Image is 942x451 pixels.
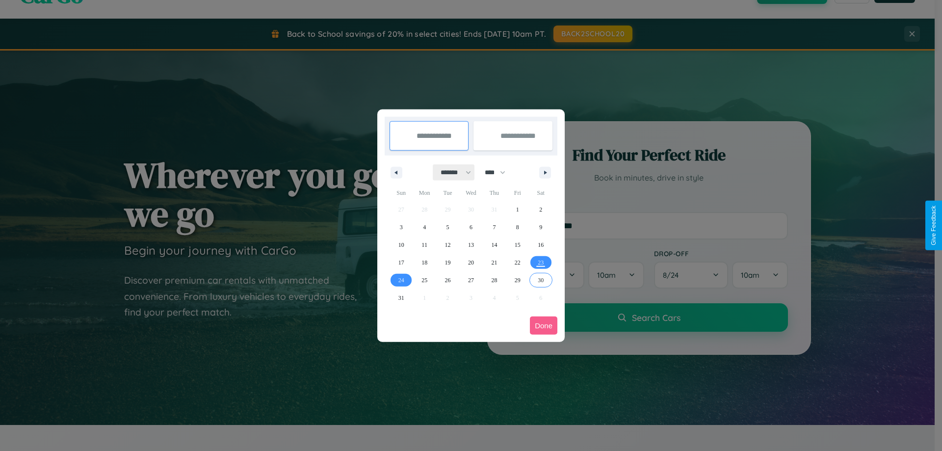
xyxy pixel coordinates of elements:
[515,254,521,271] span: 22
[390,254,413,271] button: 17
[483,218,506,236] button: 7
[421,271,427,289] span: 25
[539,218,542,236] span: 9
[446,218,449,236] span: 5
[529,218,552,236] button: 9
[506,254,529,271] button: 22
[413,185,436,201] span: Mon
[483,185,506,201] span: Thu
[491,254,497,271] span: 21
[445,271,451,289] span: 26
[468,236,474,254] span: 13
[390,218,413,236] button: 3
[413,254,436,271] button: 18
[459,236,482,254] button: 13
[413,271,436,289] button: 25
[398,271,404,289] span: 24
[459,271,482,289] button: 27
[515,271,521,289] span: 29
[459,254,482,271] button: 20
[529,254,552,271] button: 23
[390,236,413,254] button: 10
[539,201,542,218] span: 2
[529,201,552,218] button: 2
[506,185,529,201] span: Fri
[398,289,404,307] span: 31
[421,254,427,271] span: 18
[483,236,506,254] button: 14
[390,185,413,201] span: Sun
[538,271,544,289] span: 30
[436,271,459,289] button: 26
[493,218,496,236] span: 7
[506,218,529,236] button: 8
[538,236,544,254] span: 16
[436,185,459,201] span: Tue
[398,236,404,254] span: 10
[506,271,529,289] button: 29
[530,317,557,335] button: Done
[470,218,472,236] span: 6
[436,236,459,254] button: 12
[506,201,529,218] button: 1
[529,271,552,289] button: 30
[491,271,497,289] span: 28
[436,254,459,271] button: 19
[459,185,482,201] span: Wed
[400,218,403,236] span: 3
[390,289,413,307] button: 31
[515,236,521,254] span: 15
[413,218,436,236] button: 4
[459,218,482,236] button: 6
[516,218,519,236] span: 8
[436,218,459,236] button: 5
[421,236,427,254] span: 11
[483,271,506,289] button: 28
[529,185,552,201] span: Sat
[538,254,544,271] span: 23
[930,206,937,245] div: Give Feedback
[445,254,451,271] span: 19
[413,236,436,254] button: 11
[468,271,474,289] span: 27
[491,236,497,254] span: 14
[506,236,529,254] button: 15
[390,271,413,289] button: 24
[529,236,552,254] button: 16
[398,254,404,271] span: 17
[445,236,451,254] span: 12
[516,201,519,218] span: 1
[423,218,426,236] span: 4
[483,254,506,271] button: 21
[468,254,474,271] span: 20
